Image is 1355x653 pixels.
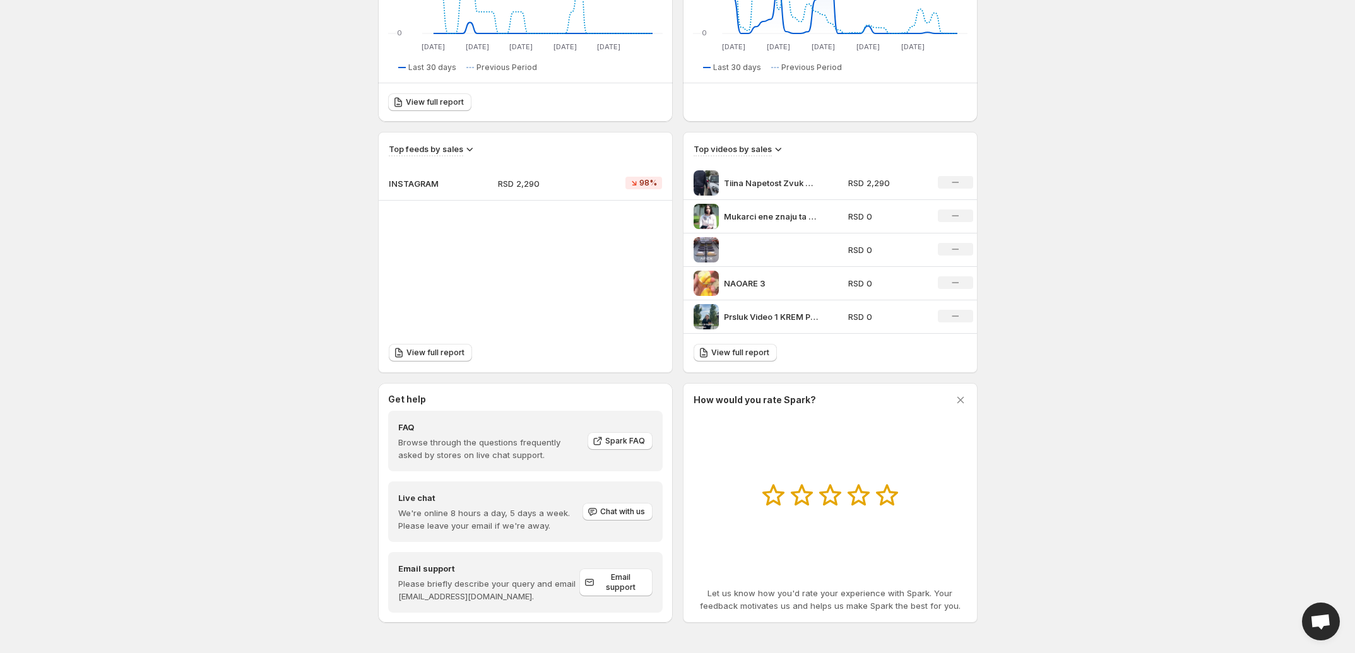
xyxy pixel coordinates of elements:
span: Previous Period [781,62,842,73]
span: Last 30 days [713,62,761,73]
text: 0 [702,28,707,37]
span: View full report [406,97,464,107]
h4: FAQ [398,421,579,433]
text: [DATE] [597,42,620,51]
img: Mukarci ene znaju ta hoe ako imate Apex novanik kod sebe apexnovanik pravimuskarci luksuz porsche... [694,204,719,229]
a: View full report [388,93,471,111]
a: Email support [579,568,653,596]
span: 98% [639,178,657,188]
p: Prsluk Video 1 KREM PRSLUK [724,310,819,323]
p: RSD 2,290 [498,177,587,190]
span: Previous Period [476,62,537,73]
text: [DATE] [509,42,533,51]
p: Tiina Napetost Zvuk metala Lepimo APEX novanik za auto Nema padanja Nema igre Samo sirova magnetn... [724,177,819,189]
span: View full report [711,348,769,358]
h4: Email support [398,562,579,575]
span: Email support [597,572,645,592]
text: [DATE] [766,42,790,51]
p: Please briefly describe your query and email [EMAIL_ADDRESS][DOMAIN_NAME]. [398,577,579,603]
span: Spark FAQ [605,436,645,446]
a: Spark FAQ [588,432,653,450]
a: View full report [694,344,777,362]
text: 0 [397,28,402,37]
text: [DATE] [553,42,576,51]
h4: Live chat [398,491,581,504]
button: Chat with us [583,503,653,521]
p: Browse through the questions frequently asked by stores on live chat support. [398,436,579,461]
img: Prsluk Video 1 KREM PRSLUK [694,304,719,329]
span: Chat with us [600,507,645,517]
p: RSD 0 [848,244,923,256]
h3: How would you rate Spark? [694,394,816,406]
p: NAOARE 3 [724,277,819,290]
p: RSD 0 [848,310,923,323]
p: RSD 0 [848,277,923,290]
p: Mukarci ene znaju ta hoe ako imate Apex novanik kod sebe apexnovanik pravimuskarci luksuz porsche... [724,210,819,223]
text: [DATE] [811,42,834,51]
p: RSD 2,290 [848,177,923,189]
img: Tiina Napetost Zvuk metala Lepimo APEX novanik za auto Nema padanja Nema igre Samo sirova magnetn... [694,170,719,196]
p: INSTAGRAM [389,177,452,190]
span: View full report [406,348,464,358]
h3: Get help [388,393,426,406]
text: [DATE] [465,42,488,51]
text: [DATE] [901,42,924,51]
a: View full report [389,344,472,362]
text: [DATE] [422,42,445,51]
h3: Top videos by sales [694,143,772,155]
h3: Top feeds by sales [389,143,463,155]
img: NAOARE 3 [694,271,719,296]
p: Let us know how you'd rate your experience with Spark. Your feedback motivates us and helps us ma... [694,587,967,612]
p: We're online 8 hours a day, 5 days a week. Please leave your email if we're away. [398,507,581,532]
text: [DATE] [721,42,745,51]
text: [DATE] [856,42,879,51]
span: Last 30 days [408,62,456,73]
div: Open chat [1302,603,1340,640]
p: RSD 0 [848,210,923,223]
